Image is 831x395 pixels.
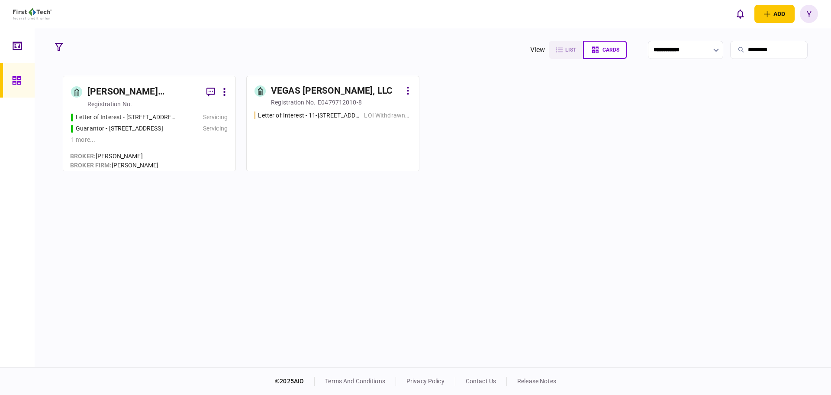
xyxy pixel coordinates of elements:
[517,378,556,385] a: release notes
[731,5,749,23] button: open notifications list
[602,47,619,53] span: cards
[258,111,360,120] div: Letter of Interest - 11-43 S Stephanie St Henderson NV
[63,76,236,171] a: [PERSON_NAME] Revocable Living Trustregistration no.Letter of Interest - 13547 N Litchfield Rd Su...
[76,113,177,122] div: Letter of Interest - 13547 N Litchfield Rd Surprise AZ
[87,85,200,99] div: [PERSON_NAME] Revocable Living Trust
[70,162,112,169] span: broker firm :
[549,41,583,59] button: list
[76,124,163,133] div: Guarantor - 13547 N Litchfield Rd
[246,76,419,171] a: VEGAS [PERSON_NAME], LLCregistration no.E0479712010-8Letter of Interest - 11-43 S Stephanie St He...
[70,161,158,170] div: [PERSON_NAME]
[406,378,444,385] a: privacy policy
[583,41,627,59] button: cards
[203,124,228,133] div: Servicing
[71,135,228,144] div: 1 more ...
[318,98,362,107] div: E0479712010-8
[754,5,795,23] button: open adding identity options
[466,378,496,385] a: contact us
[203,113,228,122] div: Servicing
[530,45,545,55] div: view
[70,152,158,161] div: [PERSON_NAME]
[364,111,411,120] div: LOI Withdrawn/Declined
[325,378,385,385] a: terms and conditions
[87,100,132,108] div: registration no.
[565,47,576,53] span: list
[70,153,96,160] span: Broker :
[271,84,393,98] div: VEGAS [PERSON_NAME], LLC
[271,98,316,107] div: registration no.
[275,377,315,386] div: © 2025 AIO
[800,5,818,23] button: Y
[13,8,52,20] img: client company logo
